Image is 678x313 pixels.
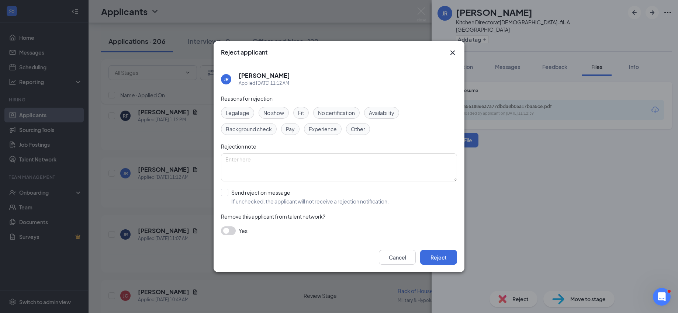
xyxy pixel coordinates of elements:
[420,250,457,265] button: Reject
[653,288,671,306] iframe: Intercom live chat
[298,109,304,117] span: Fit
[369,109,394,117] span: Availability
[224,76,229,83] div: JR
[263,109,284,117] span: No show
[309,125,337,133] span: Experience
[286,125,295,133] span: Pay
[226,125,272,133] span: Background check
[351,125,365,133] span: Other
[221,143,256,150] span: Rejection note
[239,226,248,235] span: Yes
[448,48,457,57] button: Close
[239,80,290,87] div: Applied [DATE] 11:12 AM
[318,109,355,117] span: No certification
[239,72,290,80] h5: [PERSON_NAME]
[221,213,325,220] span: Remove this applicant from talent network?
[448,48,457,57] svg: Cross
[379,250,416,265] button: Cancel
[226,109,249,117] span: Legal age
[221,95,273,102] span: Reasons for rejection
[221,48,267,56] h3: Reject applicant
